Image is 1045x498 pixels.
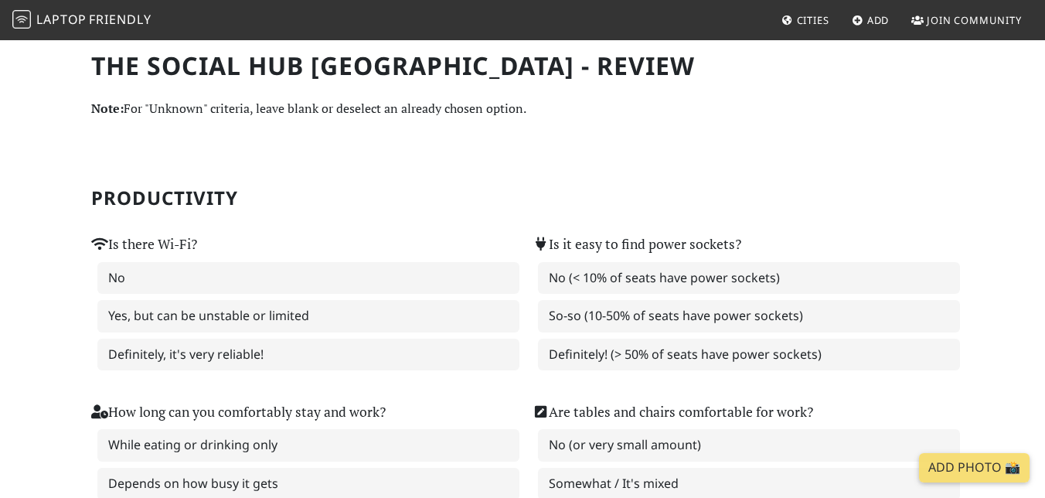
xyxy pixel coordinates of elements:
[927,13,1022,27] span: Join Community
[97,300,519,333] label: Yes, but can be unstable or limited
[538,339,960,371] label: Definitely! (> 50% of seats have power sockets)
[797,13,829,27] span: Cities
[905,6,1028,34] a: Join Community
[538,300,960,333] label: So-so (10-50% of seats have power sockets)
[97,262,519,295] label: No
[846,6,896,34] a: Add
[89,11,151,28] span: Friendly
[12,10,31,29] img: LaptopFriendly
[91,401,386,423] label: How long can you comfortably stay and work?
[538,262,960,295] label: No (< 10% of seats have power sockets)
[532,401,813,423] label: Are tables and chairs comfortable for work?
[532,234,741,255] label: Is it easy to find power sockets?
[97,429,519,462] label: While eating or drinking only
[919,453,1030,483] a: Add Photo 📸
[97,339,519,371] label: Definitely, it's very reliable!
[91,51,954,80] h1: The Social Hub [GEOGRAPHIC_DATA] - Review
[91,234,197,255] label: Is there Wi-Fi?
[36,11,87,28] span: Laptop
[91,187,954,210] h2: Productivity
[91,99,954,119] p: For "Unknown" criteria, leave blank or deselect an already chosen option.
[867,13,890,27] span: Add
[775,6,836,34] a: Cities
[538,429,960,462] label: No (or very small amount)
[91,100,124,117] strong: Note:
[12,7,151,34] a: LaptopFriendly LaptopFriendly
